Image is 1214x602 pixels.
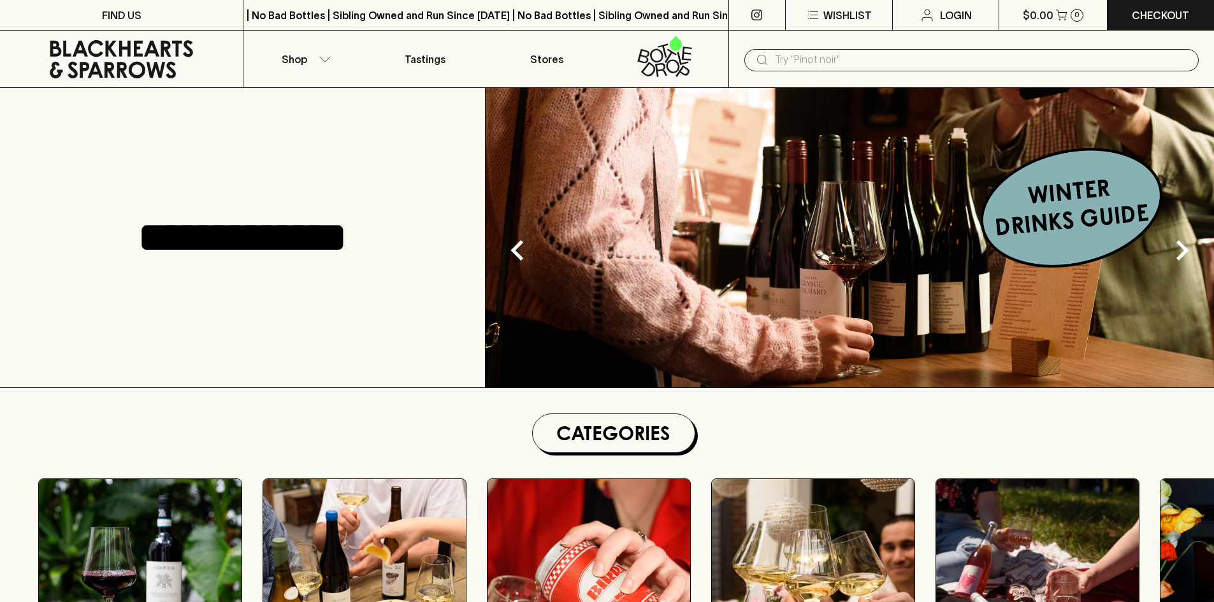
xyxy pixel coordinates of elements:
[775,50,1189,70] input: Try "Pinot noir"
[102,8,141,23] p: FIND US
[282,52,307,67] p: Shop
[486,88,1214,387] img: optimise
[1074,11,1080,18] p: 0
[1023,8,1053,23] p: $0.00
[530,52,563,67] p: Stores
[538,419,690,447] h1: Categories
[492,225,543,276] button: Previous
[823,8,872,23] p: Wishlist
[1157,225,1208,276] button: Next
[486,31,607,87] a: Stores
[1132,8,1189,23] p: Checkout
[243,31,365,87] button: Shop
[940,8,972,23] p: Login
[365,31,486,87] a: Tastings
[405,52,445,67] p: Tastings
